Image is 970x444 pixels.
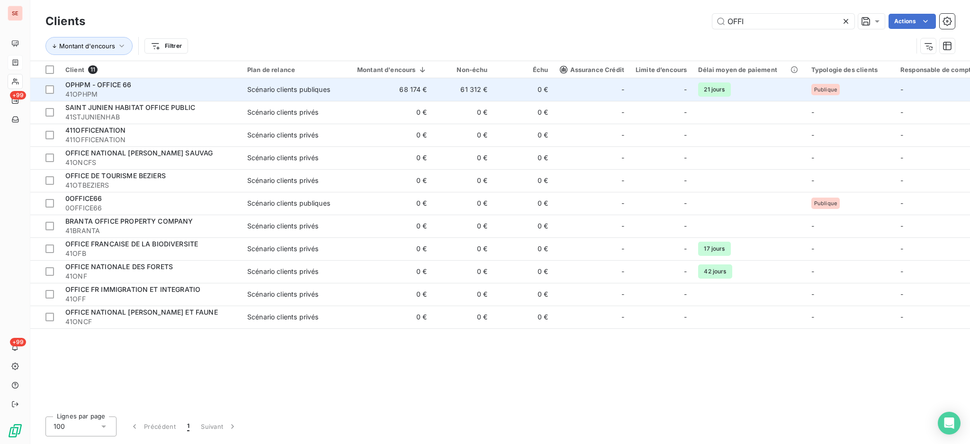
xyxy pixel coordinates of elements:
span: - [811,176,814,184]
div: Montant d'encours [346,66,427,73]
span: 0OFFICE66 [65,203,236,213]
span: - [900,176,903,184]
td: 0 € [494,78,554,101]
span: Assurance Crédit [560,66,624,73]
td: 0 € [494,146,554,169]
span: - [811,290,814,298]
div: Scénario clients privés [247,267,318,276]
span: - [621,130,624,140]
td: 0 € [494,260,554,283]
div: Scénario clients privés [247,108,318,117]
span: - [684,244,687,254]
button: Précédent [124,417,181,436]
td: 0 € [433,237,494,260]
td: 0 € [340,146,433,169]
span: 41STJUNIENHAB [65,112,236,122]
td: 0 € [433,260,494,283]
span: - [811,222,814,230]
div: Échu [499,66,548,73]
span: - [900,290,903,298]
input: Rechercher [712,14,854,29]
td: 0 € [340,215,433,237]
div: Scénario clients privés [247,244,318,254]
span: Client [65,66,84,73]
span: 41ONCFS [65,158,236,167]
span: - [684,221,687,231]
span: - [684,130,687,140]
td: 0 € [340,260,433,283]
td: 0 € [433,146,494,169]
span: +99 [10,91,26,100]
span: 41ONF [65,272,236,281]
button: Montant d'encours [45,37,133,55]
div: Plan de relance [247,66,334,73]
td: 0 € [494,192,554,215]
div: Scénario clients privés [247,130,318,140]
td: 0 € [433,192,494,215]
span: - [684,85,687,94]
button: 1 [181,417,195,436]
span: - [900,199,903,207]
div: Typologie des clients [811,66,889,73]
span: 411OFFICENATION [65,126,126,134]
button: Suivant [195,417,243,436]
button: Actions [889,14,936,29]
span: BRANTA OFFICE PROPERTY COMPANY [65,217,193,225]
div: Scénario clients privés [247,312,318,322]
td: 0 € [433,215,494,237]
td: 0 € [494,215,554,237]
td: 0 € [433,169,494,192]
td: 0 € [340,237,433,260]
span: OFFICE NATIONAL [PERSON_NAME] ET FAUNE [65,308,218,316]
td: 0 € [494,306,554,328]
span: - [811,131,814,139]
span: Publique [814,200,837,206]
span: - [900,222,903,230]
span: 41OFF [65,294,236,304]
div: Scénario clients privés [247,153,318,163]
span: - [900,131,903,139]
span: - [811,313,814,321]
span: 1 [187,422,189,431]
td: 0 € [340,283,433,306]
div: SE [8,6,23,21]
span: - [684,176,687,185]
span: - [621,176,624,185]
td: 0 € [433,306,494,328]
span: - [811,154,814,162]
button: Filtrer [144,38,188,54]
span: OFFICE DE TOURISME BEZIERS [65,172,166,180]
span: - [621,85,624,94]
span: - [684,153,687,163]
span: - [811,267,814,275]
td: 0 € [433,101,494,124]
span: - [684,267,687,276]
span: Publique [814,87,837,92]
span: - [811,108,814,116]
span: - [684,108,687,117]
span: 41OFB [65,249,236,258]
span: 41OTBEZIERS [65,181,236,190]
td: 0 € [494,101,554,124]
div: Scénario clients privés [247,221,318,231]
td: 0 € [494,124,554,146]
span: - [684,312,687,322]
span: - [621,199,624,208]
div: Scénario clients publiques [247,199,330,208]
div: Scénario clients publiques [247,85,330,94]
span: OPHPM - OFFICE 66 [65,81,132,89]
span: OFFICE FRANCAISE DE LA BIODIVERSITE [65,240,198,248]
span: - [900,245,903,253]
div: Non-échu [439,66,488,73]
td: 0 € [340,306,433,328]
td: 68 174 € [340,78,433,101]
span: - [621,290,624,299]
div: Open Intercom Messenger [938,412,961,435]
span: - [621,312,624,322]
span: Montant d'encours [59,42,115,50]
span: - [900,267,903,275]
span: OFFICE NATIONAL [PERSON_NAME] SAUVAG [65,149,213,157]
span: - [900,85,903,93]
span: SAINT JUNIEN HABITAT OFFICE PUBLIC [65,103,195,111]
td: 0 € [340,192,433,215]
